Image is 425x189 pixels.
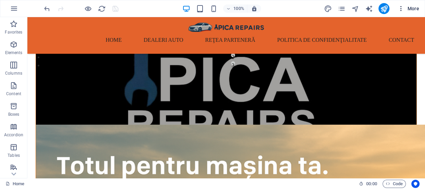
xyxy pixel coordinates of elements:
button: Click here to leave preview mode and continue editing [84,4,92,13]
i: Reload page [98,5,106,13]
p: Content [6,91,21,97]
button: Usercentrics [411,180,420,188]
button: 3 [204,44,208,48]
button: More [395,3,422,14]
button: undo [43,4,51,13]
p: Accordion [4,132,23,138]
i: On resize automatically adjust zoom level to fit chosen device. [251,5,257,12]
p: Tables [8,153,20,158]
i: Design (Ctrl+Alt+Y) [324,5,332,13]
a: Click to cancel selection. Double-click to open Pages [5,180,24,188]
button: 100% [223,4,247,13]
i: Pages (Ctrl+Alt+S) [337,5,345,13]
h6: 100% [233,4,244,13]
p: Elements [5,50,23,55]
button: 2 [204,36,208,40]
p: Favorites [5,29,22,35]
span: More [398,5,419,12]
button: publish [378,3,389,14]
button: Code [383,180,406,188]
button: design [324,4,332,13]
i: Publish [380,5,388,13]
i: Undo: change_data (Ctrl+Z) [43,5,51,13]
p: Boxes [8,112,20,117]
button: navigator [351,4,359,13]
button: text_generator [365,4,373,13]
span: : [371,181,372,186]
button: pages [337,4,346,13]
i: AI Writer [365,5,373,13]
button: reload [98,4,106,13]
span: Code [386,180,403,188]
span: 00 00 [366,180,377,188]
h6: Session time [359,180,377,188]
p: Columns [5,71,22,76]
i: Navigator [351,5,359,13]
